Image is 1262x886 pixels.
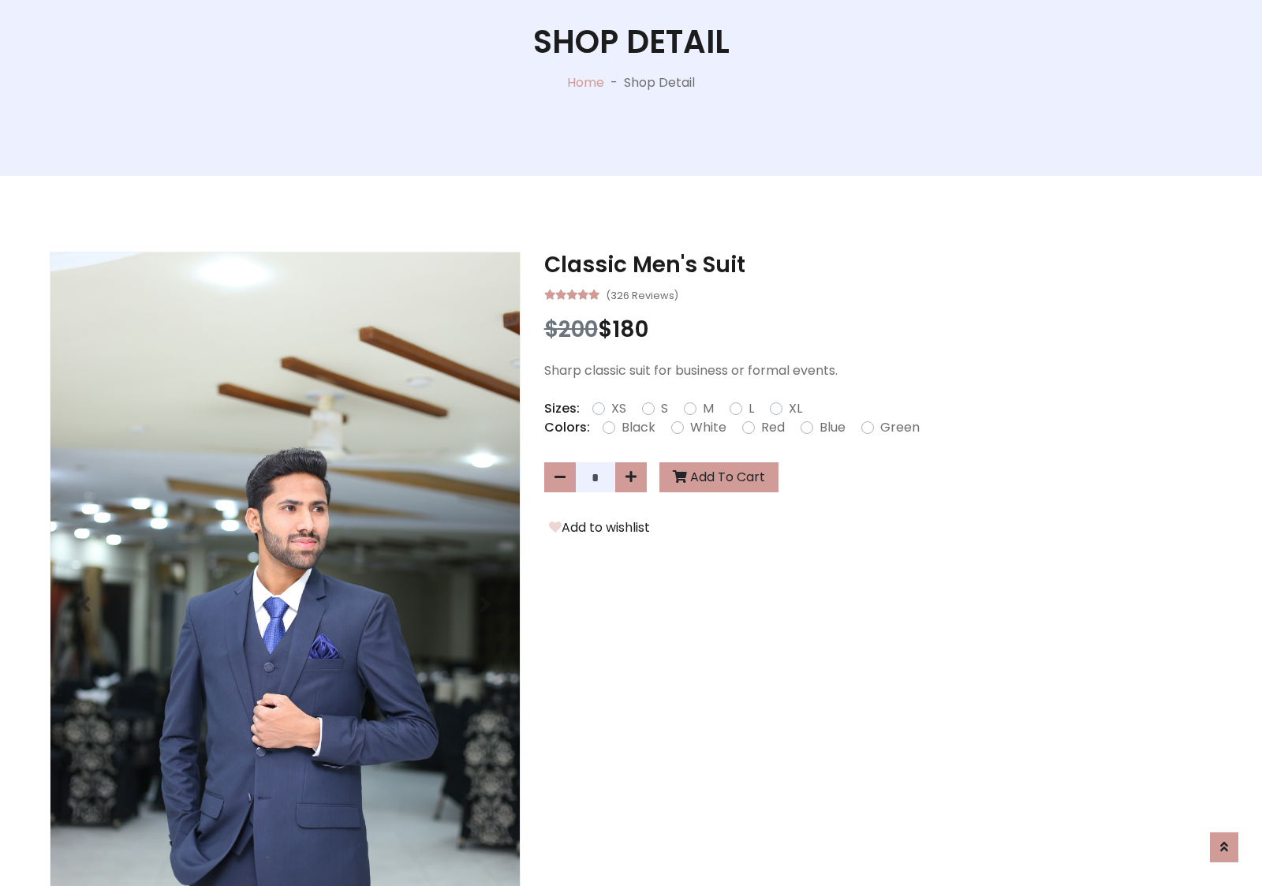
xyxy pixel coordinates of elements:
label: L [749,399,754,418]
p: - [604,73,624,92]
label: Blue [820,418,846,437]
h1: Shop Detail [533,23,730,61]
label: XL [789,399,802,418]
a: Home [567,73,604,92]
label: White [690,418,726,437]
h3: Classic Men's Suit [544,252,1212,279]
p: Sharp classic suit for business or formal events. [544,361,1212,380]
span: $200 [544,314,598,345]
label: XS [611,399,626,418]
p: Sizes: [544,399,580,418]
label: Green [880,418,920,437]
p: Colors: [544,418,590,437]
label: S [661,399,668,418]
span: 180 [612,314,648,345]
button: Add To Cart [659,462,778,492]
label: M [703,399,714,418]
h3: $ [544,316,1212,343]
button: Add to wishlist [544,518,655,538]
small: (326 Reviews) [606,285,678,304]
p: Shop Detail [624,73,695,92]
label: Red [761,418,785,437]
label: Black [622,418,655,437]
